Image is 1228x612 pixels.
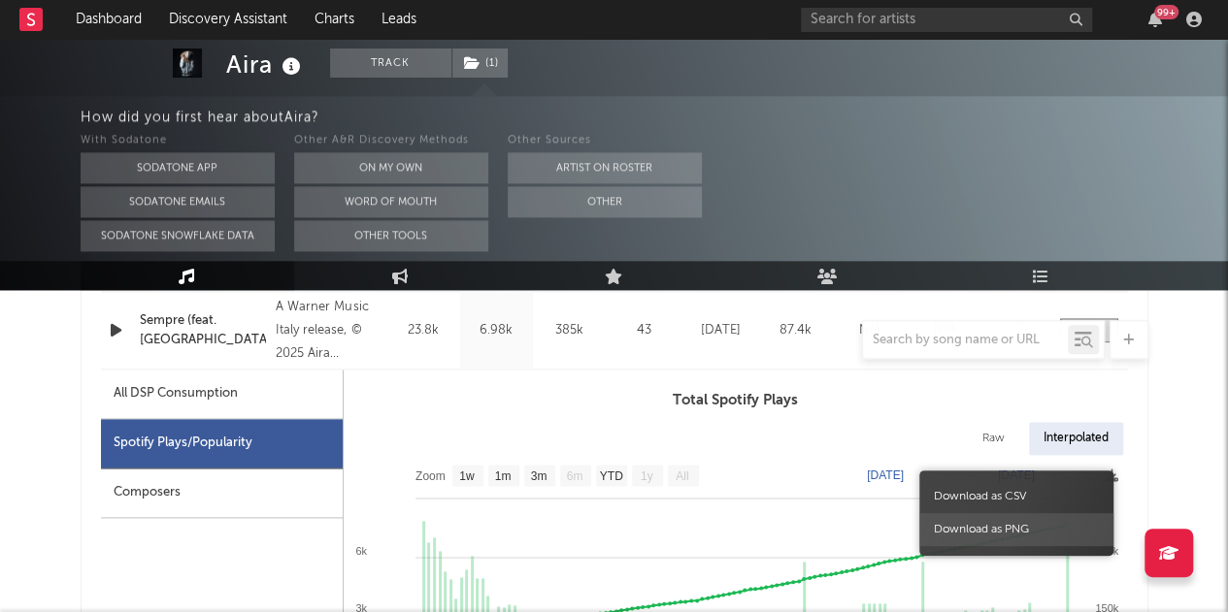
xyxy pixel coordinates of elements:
div: Spotify Plays/Popularity [101,419,343,468]
button: Sodatone Snowflake Data [81,220,275,251]
text: 1y [640,469,652,483]
button: Sodatone Emails [81,186,275,217]
button: Other Tools [294,220,488,251]
div: Interpolated [1029,422,1123,455]
text: 1w [459,469,475,483]
span: Download as PNG [919,513,1113,546]
div: A Warner Music Italy release, © 2025 Aira distributed by Warner Music [GEOGRAPHIC_DATA] [276,296,382,366]
button: (1) [452,48,508,78]
input: Search for artists [801,8,1092,32]
button: Artist on Roster [508,152,702,183]
div: Other A&R Discovery Methods [294,129,488,152]
div: Raw [968,422,1019,455]
text: → [966,468,978,482]
span: Download as CSV [919,480,1113,513]
text: [DATE] [998,468,1035,482]
h3: Total Spotify Plays [344,389,1128,412]
text: All [676,469,688,483]
text: 3m [530,469,547,483]
div: Composers [101,468,343,518]
text: 6m [566,469,582,483]
span: ( 1 ) [451,48,509,78]
a: Sempre (feat. [GEOGRAPHIC_DATA]) [140,311,267,349]
text: YTD [599,469,622,483]
div: All DSP Consumption [101,370,343,419]
button: On My Own [294,152,488,183]
button: Other [508,186,702,217]
div: Other Sources [508,129,702,152]
text: 1m [494,469,511,483]
text: 6k [355,545,367,557]
div: With Sodatone [81,129,275,152]
button: 99+ [1148,12,1162,27]
div: Aira [226,48,306,81]
text: Zoom [415,469,446,483]
text: [DATE] [867,468,904,482]
button: Word Of Mouth [294,186,488,217]
button: Track [330,48,451,78]
button: Sodatone App [81,152,275,183]
input: Search by song name or URL [863,333,1068,348]
div: All DSP Consumption [114,382,238,405]
div: 99 + [1154,5,1178,19]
